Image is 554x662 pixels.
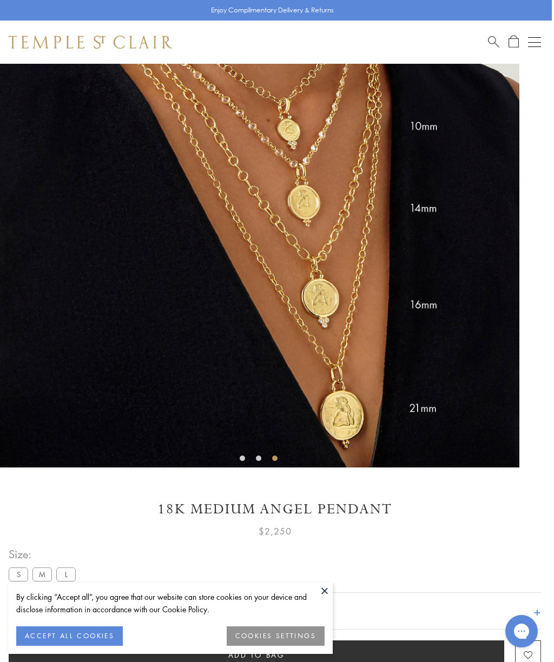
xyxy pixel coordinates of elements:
p: Enjoy Complimentary Delivery & Returns [211,5,334,16]
button: COOKIES SETTINGS [227,626,325,646]
h4: + [533,601,541,621]
span: Add to bag [228,649,285,661]
img: Temple St. Clair [9,36,172,49]
button: Open navigation [528,36,541,49]
div: By clicking “Accept all”, you agree that our website can store cookies on your device and disclos... [16,591,325,616]
h1: 18K Medium Angel Pendant [9,500,541,519]
iframe: Gorgias live chat messenger [500,611,543,651]
button: ACCEPT ALL COOKIES [16,626,123,646]
label: L [56,567,76,581]
label: S [9,567,28,581]
a: Open Shopping Bag [509,35,519,49]
span: $2,250 [259,524,292,538]
span: Size: [9,545,80,563]
label: M [32,567,52,581]
a: Search [488,35,499,49]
